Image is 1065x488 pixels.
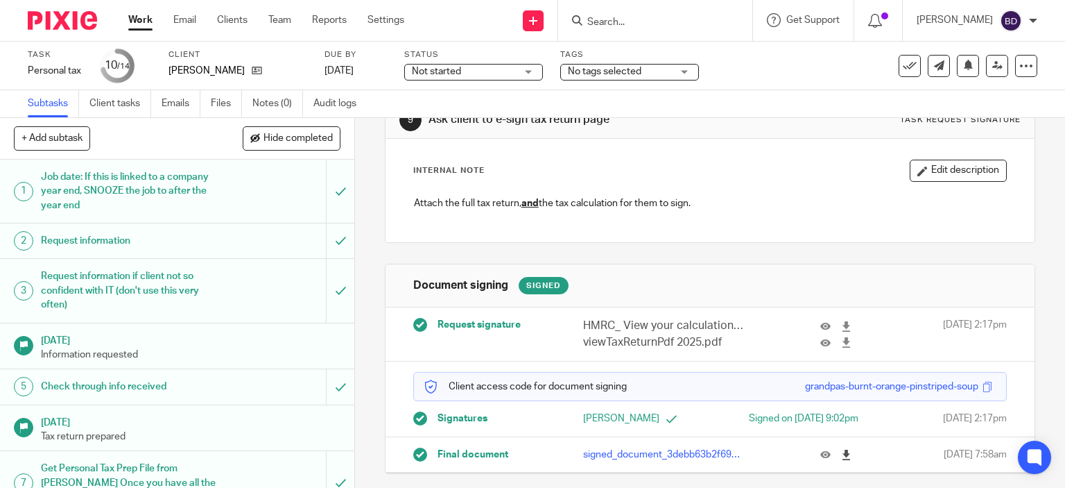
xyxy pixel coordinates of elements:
h1: Check through info received [41,376,222,397]
p: Tax return prepared [41,430,340,444]
div: 1 [14,182,33,201]
a: Clients [217,13,248,27]
div: Signed on [DATE] 9:02pm [731,412,858,426]
p: [PERSON_NAME] [583,412,710,426]
img: svg%3E [1000,10,1022,32]
h1: [DATE] [41,330,340,348]
p: [PERSON_NAME] [168,64,245,78]
a: Client tasks [89,90,151,117]
label: Due by [324,49,387,60]
a: Team [268,13,291,27]
span: Request signature [438,318,521,332]
a: Settings [367,13,404,27]
p: Attach the full tax return, the tax calculation for them to sign. [414,196,1007,210]
a: Files [211,90,242,117]
a: Reports [312,13,347,27]
a: Audit logs [313,90,367,117]
div: 2 [14,231,33,251]
p: viewTaxReturnPdf 2025.pdf [583,335,744,351]
h1: Document signing [413,278,508,293]
div: 5 [14,377,33,396]
span: Not started [412,67,461,76]
p: [PERSON_NAME] [917,13,993,27]
button: Edit description [910,160,1007,182]
a: Email [173,13,196,27]
div: Signed [519,277,569,294]
a: Subtasks [28,90,79,117]
button: + Add subtask [14,126,90,150]
label: Task [28,49,83,60]
span: Hide completed [263,133,333,144]
div: 3 [14,281,33,301]
label: Status [404,49,543,60]
u: and [521,199,539,208]
div: Personal tax [28,64,83,78]
p: signed_document_3debb63b2f6945a5a4cb6f7f11cb6f08.pdf [583,448,744,462]
div: Task request signature [900,115,1021,126]
a: Work [128,13,153,27]
h1: [DATE] [41,412,340,430]
p: Internal Note [413,165,485,176]
label: Tags [560,49,699,60]
p: Client access code for document signing [424,380,627,394]
small: /14 [117,62,130,70]
span: Signatures [438,412,487,426]
h1: Request information if client not so confident with IT (don't use this very often) [41,266,222,315]
input: Search [586,17,711,29]
h1: Ask client to e-sign tax return page [428,112,739,127]
div: grandpas-burnt-orange-pinstriped-soup [805,380,978,394]
span: [DATE] 2:17pm [943,412,1007,426]
p: Information requested [41,348,340,362]
span: Final document [438,448,508,462]
a: Emails [162,90,200,117]
div: 10 [105,58,130,74]
span: Get Support [786,15,840,25]
button: Hide completed [243,126,340,150]
span: No tags selected [568,67,641,76]
h1: Request information [41,230,222,251]
span: [DATE] 2:17pm [943,318,1007,351]
h1: Job date: If this is linked to a company year end, SNOOZE the job to after the year end [41,167,222,216]
p: HMRC_ View your calculation - View your full calculation 2025.pdf [583,318,744,334]
img: Pixie [28,11,97,30]
label: Client [168,49,307,60]
span: [DATE] [324,66,354,76]
div: 9 [399,109,422,131]
a: Notes (0) [252,90,303,117]
span: [DATE] 7:58am [944,448,1007,462]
